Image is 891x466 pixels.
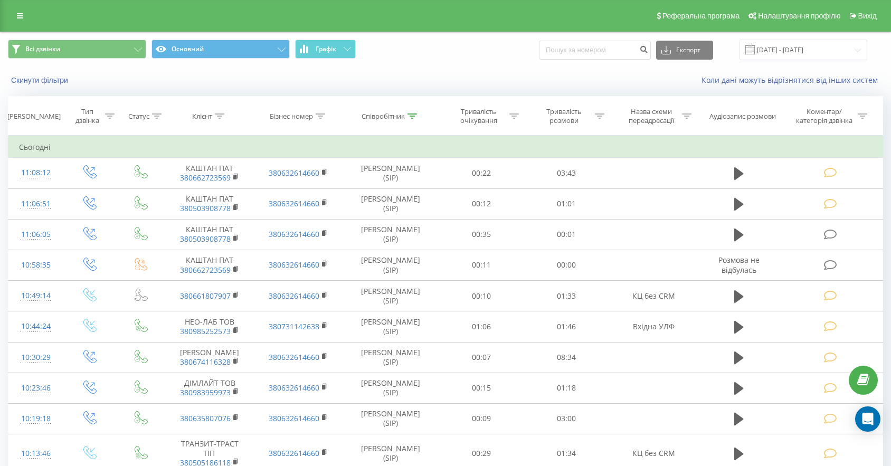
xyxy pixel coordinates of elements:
td: [PERSON_NAME] (SIP) [343,219,439,250]
td: 00:11 [439,250,524,280]
td: 00:09 [439,403,524,434]
td: Вхідна УЛФ [609,311,698,342]
span: Налаштування профілю [758,12,840,20]
td: 00:12 [439,188,524,219]
div: 10:49:14 [19,286,52,306]
button: Основний [151,40,290,59]
td: ДІМЛАЙТ ТОВ [165,373,254,403]
td: КАШТАН ПАТ [165,158,254,188]
div: Статус [128,112,149,121]
div: 10:13:46 [19,443,52,464]
div: 11:06:51 [19,194,52,214]
button: Експорт [656,41,713,60]
td: КАШТАН ПАТ [165,188,254,219]
td: 03:43 [524,158,610,188]
div: Тривалість очікування [450,107,507,125]
a: 380632614660 [269,260,319,270]
div: 10:19:18 [19,408,52,429]
div: 11:06:05 [19,224,52,245]
button: Всі дзвінки [8,40,146,59]
a: 380632614660 [269,198,319,208]
a: 380632614660 [269,413,319,423]
td: 00:10 [439,281,524,311]
td: НЕО-ЛАБ ТОВ [165,311,254,342]
td: 00:07 [439,342,524,373]
td: 00:35 [439,219,524,250]
input: Пошук за номером [539,41,651,60]
td: 00:00 [524,250,610,280]
span: Розмова не відбулась [718,255,760,274]
div: [PERSON_NAME] [7,112,61,121]
td: 01:18 [524,373,610,403]
a: 380635807076 [180,413,231,423]
td: [PERSON_NAME] (SIP) [343,342,439,373]
td: [PERSON_NAME] (SIP) [343,311,439,342]
div: Бізнес номер [270,112,313,121]
span: Вихід [858,12,877,20]
div: 10:44:24 [19,316,52,337]
span: Всі дзвінки [25,45,60,53]
a: Коли дані можуть відрізнятися вiд інших систем [702,75,883,85]
div: Open Intercom Messenger [855,406,880,432]
div: Коментар/категорія дзвінка [793,107,855,125]
a: 380632614660 [269,291,319,301]
div: Тип дзвінка [72,107,103,125]
div: 10:30:29 [19,347,52,368]
a: 380632614660 [269,229,319,239]
td: [PERSON_NAME] [165,342,254,373]
td: 00:15 [439,373,524,403]
td: 00:22 [439,158,524,188]
div: Аудіозапис розмови [709,112,776,121]
td: [PERSON_NAME] (SIP) [343,250,439,280]
td: 03:00 [524,403,610,434]
td: 00:01 [524,219,610,250]
button: Скинути фільтри [8,75,73,85]
td: [PERSON_NAME] (SIP) [343,188,439,219]
td: 01:46 [524,311,610,342]
a: 380661807907 [180,291,231,301]
td: [PERSON_NAME] (SIP) [343,281,439,311]
span: Реферальна програма [662,12,740,20]
td: 01:33 [524,281,610,311]
td: [PERSON_NAME] (SIP) [343,403,439,434]
div: 10:58:35 [19,255,52,275]
a: 380632614660 [269,352,319,362]
a: 380985252573 [180,326,231,336]
a: 380632614660 [269,448,319,458]
td: Сьогодні [8,137,883,158]
a: 380632614660 [269,168,319,178]
div: Співробітник [362,112,405,121]
td: 01:01 [524,188,610,219]
td: КАШТАН ПАТ [165,219,254,250]
div: Клієнт [192,112,212,121]
div: Тривалість розмови [536,107,592,125]
td: [PERSON_NAME] (SIP) [343,373,439,403]
span: Графік [316,45,336,53]
div: 10:23:46 [19,378,52,398]
div: 11:08:12 [19,163,52,183]
a: 380662723569 [180,173,231,183]
a: 380731142638 [269,321,319,331]
a: 380662723569 [180,265,231,275]
a: 380983959973 [180,387,231,397]
a: 380632614660 [269,383,319,393]
a: 380674116328 [180,357,231,367]
td: 01:06 [439,311,524,342]
a: 380503908778 [180,234,231,244]
a: 380503908778 [180,203,231,213]
td: КАШТАН ПАТ [165,250,254,280]
button: Графік [295,40,356,59]
td: [PERSON_NAME] (SIP) [343,158,439,188]
td: КЦ без CRM [609,281,698,311]
div: Назва схеми переадресації [623,107,679,125]
td: 08:34 [524,342,610,373]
